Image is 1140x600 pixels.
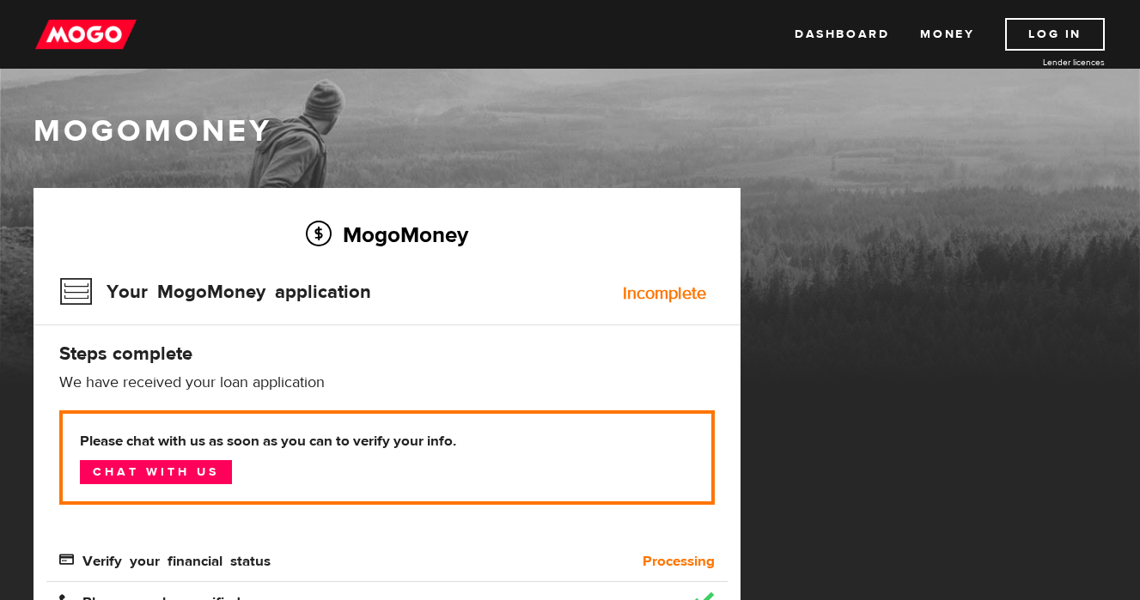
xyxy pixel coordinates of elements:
[59,216,715,252] h2: MogoMoney
[35,18,137,51] img: mogo_logo-11ee424be714fa7cbb0f0f49df9e16ec.png
[795,18,889,51] a: Dashboard
[643,551,715,572] b: Processing
[976,56,1105,69] a: Lender licences
[80,431,694,452] b: Please chat with us as soon as you can to verify your info.
[59,373,715,393] p: We have received your loan application
[59,270,371,314] h3: Your MogoMoney application
[59,342,715,366] h4: Steps complete
[59,552,271,567] span: Verify your financial status
[623,285,706,302] div: Incomplete
[80,460,232,484] a: Chat with us
[1005,18,1105,51] a: Log In
[920,18,974,51] a: Money
[34,113,1107,149] h1: MogoMoney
